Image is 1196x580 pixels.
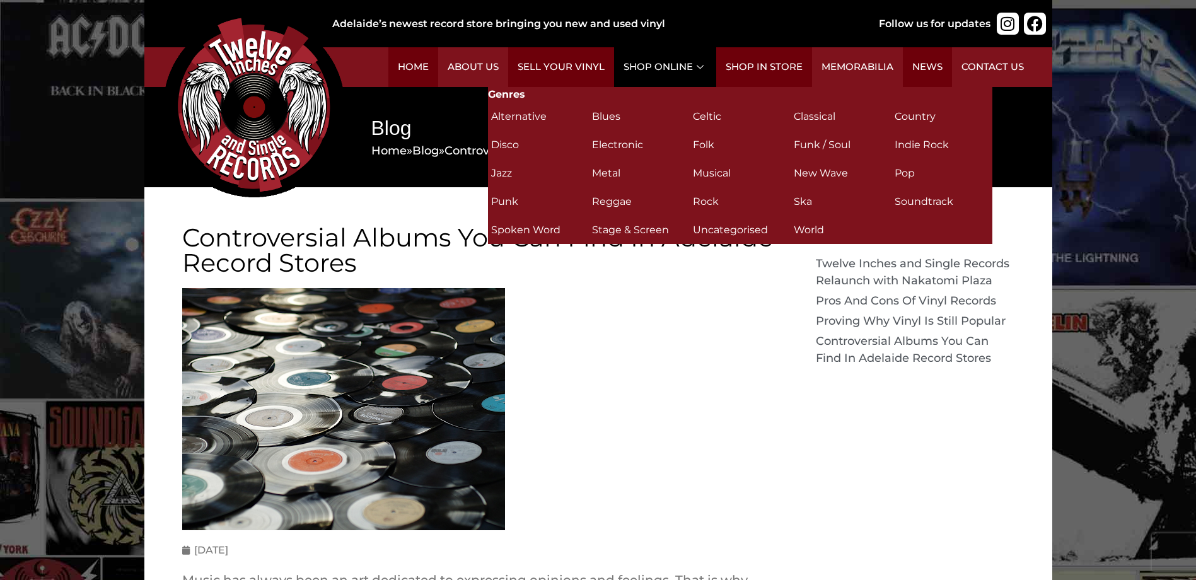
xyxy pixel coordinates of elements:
[592,190,687,212] h2: Reggae
[488,88,525,100] strong: Genres
[716,47,812,87] a: Shop in Store
[693,219,787,241] h2: Uncategorised
[816,334,991,365] a: Controversial Albums You Can Find In Adelaide Record Stores
[182,543,228,558] a: [DATE]
[690,187,791,216] a: Visit product category Rock
[614,47,716,87] a: Shop Online
[891,159,992,187] a: Visit product category Pop
[371,114,1007,142] h1: Blog
[895,162,989,184] h2: Pop
[816,314,1006,328] a: Proving Why Vinyl Is Still Popular
[895,190,989,212] h2: Soundtrack
[690,102,791,130] a: Visit product category Celtic
[816,294,996,308] a: Pros And Cons Of Vinyl Records
[891,130,992,159] a: Visit product category Indie Rock
[589,102,690,130] a: Visit product category Blues
[194,544,228,556] time: [DATE]
[488,130,589,159] a: Visit product category Disco
[903,47,952,87] a: News
[895,134,989,156] h2: Indie Rock
[592,134,687,156] h2: Electronic
[589,216,690,244] a: Visit product category Stage & Screen
[491,162,586,184] h2: Jazz
[589,159,690,187] a: Visit product category Metal
[895,105,989,127] h2: Country
[491,190,586,212] h2: Punk
[891,102,992,130] a: Visit product category Country
[879,16,990,32] div: Follow us for updates
[592,219,687,241] h2: Stage & Screen
[332,16,838,32] div: Adelaide’s newest record store bringing you new and used vinyl
[388,47,438,87] a: Home
[794,134,888,156] h2: Funk / Soul
[592,162,687,184] h2: Metal
[690,159,791,187] a: Visit product category Musical
[589,187,690,216] a: Visit product category Reggae
[891,187,992,216] a: Visit product category Soundtrack
[794,190,888,212] h2: Ska
[589,130,690,159] a: Visit product category Electronic
[491,219,586,241] h2: Spoken Word
[693,134,787,156] h2: Folk
[693,105,787,127] h2: Celtic
[182,288,505,530] img: Vinyl
[371,144,407,158] a: Home
[791,216,891,244] a: Visit product category World
[791,159,891,187] a: Visit product category New Wave
[816,257,1009,287] a: Twelve Inches and Single Records Relaunch with Nakatomi Plaza
[491,134,586,156] h2: Disco
[791,187,891,216] a: Visit product category Ska
[693,162,787,184] h2: Musical
[592,105,687,127] h2: Blues
[488,159,589,187] a: Visit product category Jazz
[508,47,614,87] a: Sell Your Vinyl
[371,144,796,158] span: » »
[488,102,589,130] a: Visit product category Alternative
[438,47,508,87] a: About Us
[488,216,589,244] a: Visit product category Spoken Word
[952,47,1033,87] a: Contact Us
[791,130,891,159] a: Visit product category Funk / Soul
[812,47,903,87] a: Memorabilia
[693,190,787,212] h2: Rock
[794,219,888,241] h2: World
[690,216,791,244] a: Visit product category Uncategorised
[690,130,791,159] a: Visit product category Folk
[444,144,796,158] span: Controversial Albums You Can Find In Adelaide Record Stores
[488,187,589,216] a: Visit product category Punk
[794,162,888,184] h2: New Wave
[412,144,439,158] a: Blog
[182,225,784,275] h2: Controversial Albums You Can Find In Adelaide Record Stores
[794,105,888,127] h2: Classical
[491,105,586,127] h2: Alternative
[791,102,891,130] a: Visit product category Classical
